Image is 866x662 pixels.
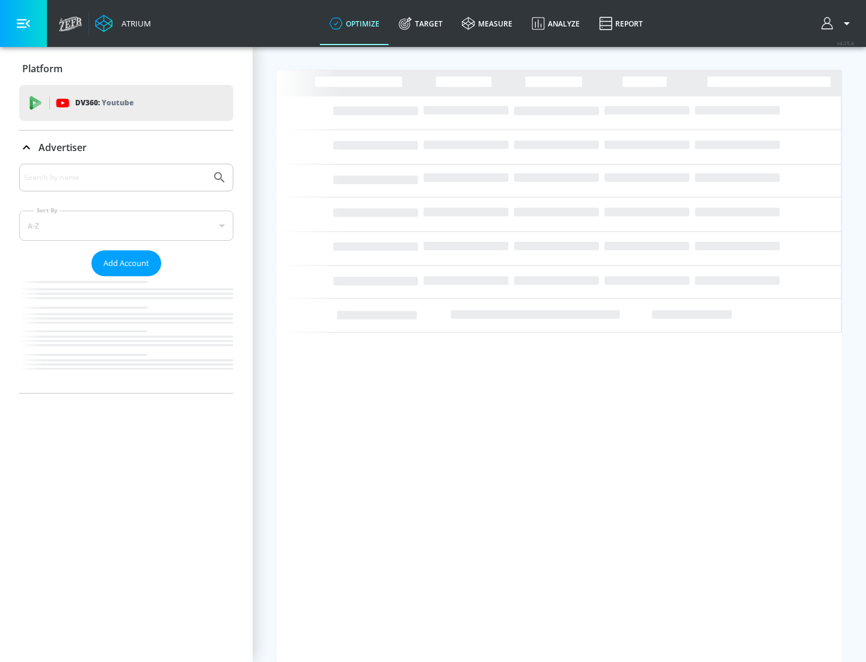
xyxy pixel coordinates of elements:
span: Add Account [103,256,149,270]
button: Add Account [91,250,161,276]
div: Platform [19,52,233,85]
div: Advertiser [19,131,233,164]
span: v 4.25.4 [837,40,854,46]
nav: list of Advertiser [19,276,233,393]
a: Atrium [95,14,151,32]
a: optimize [320,2,389,45]
input: Search by name [24,170,206,185]
p: Advertiser [38,141,87,154]
p: Platform [22,62,63,75]
label: Sort By [34,206,60,214]
div: Advertiser [19,164,233,393]
a: Target [389,2,452,45]
a: Analyze [522,2,589,45]
div: Atrium [117,18,151,29]
div: DV360: Youtube [19,85,233,121]
a: Report [589,2,653,45]
p: DV360: [75,96,134,110]
div: A-Z [19,211,233,241]
a: measure [452,2,522,45]
p: Youtube [102,96,134,109]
